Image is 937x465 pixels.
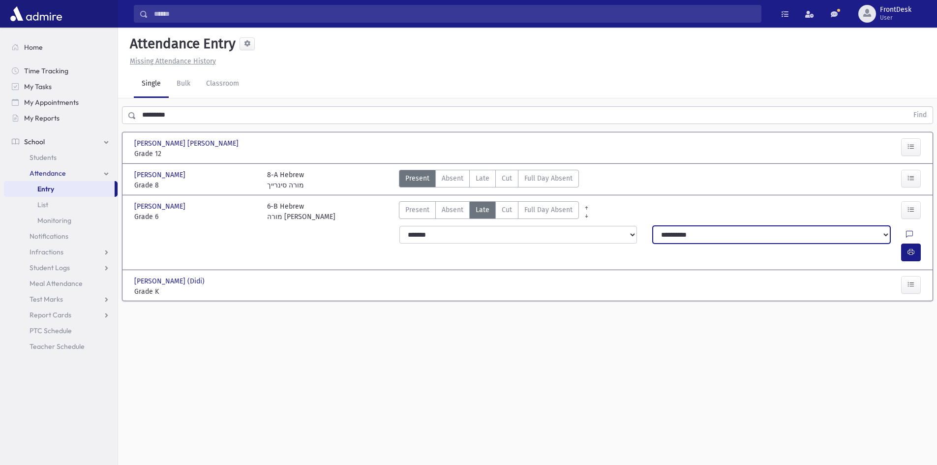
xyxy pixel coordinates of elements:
a: Teacher Schedule [4,339,118,354]
a: Report Cards [4,307,118,323]
span: PTC Schedule [30,326,72,335]
span: Late [476,173,489,184]
a: PTC Schedule [4,323,118,339]
span: My Reports [24,114,60,123]
img: AdmirePro [8,4,64,24]
a: Home [4,39,118,55]
span: Grade 8 [134,180,257,190]
span: My Tasks [24,82,52,91]
span: Meal Attendance [30,279,83,288]
span: Notifications [30,232,68,241]
span: Grade K [134,286,257,297]
a: My Tasks [4,79,118,94]
span: Grade 6 [134,212,257,222]
span: Entry [37,185,54,193]
span: [PERSON_NAME] [134,201,187,212]
a: List [4,197,118,213]
span: Student Logs [30,263,70,272]
a: Students [4,150,118,165]
a: Test Marks [4,291,118,307]
span: [PERSON_NAME] [134,170,187,180]
span: My Appointments [24,98,79,107]
div: 8-A Hebrew מורה סינרייך [267,170,304,190]
a: Single [134,70,169,98]
a: Entry [4,181,115,197]
span: List [37,200,48,209]
span: [PERSON_NAME] (Didi) [134,276,207,286]
span: Students [30,153,57,162]
span: Full Day Absent [524,173,573,184]
span: Present [405,205,429,215]
span: Cut [502,173,512,184]
a: Infractions [4,244,118,260]
a: Missing Attendance History [126,57,216,65]
a: My Reports [4,110,118,126]
span: Absent [442,205,463,215]
span: [PERSON_NAME] [PERSON_NAME] [134,138,241,149]
span: Cut [502,205,512,215]
span: Teacher Schedule [30,342,85,351]
a: My Appointments [4,94,118,110]
div: AttTypes [399,170,579,190]
a: School [4,134,118,150]
a: Meal Attendance [4,276,118,291]
span: Infractions [30,248,63,256]
a: Attendance [4,165,118,181]
span: User [880,14,911,22]
a: Student Logs [4,260,118,276]
a: Classroom [198,70,247,98]
a: Time Tracking [4,63,118,79]
button: Find [907,107,933,124]
span: Home [24,43,43,52]
u: Missing Attendance History [130,57,216,65]
span: Time Tracking [24,66,68,75]
span: School [24,137,45,146]
div: AttTypes [399,201,579,222]
span: FrontDesk [880,6,911,14]
span: Late [476,205,489,215]
span: Report Cards [30,310,71,319]
span: Absent [442,173,463,184]
span: Grade 12 [134,149,257,159]
a: Monitoring [4,213,118,228]
input: Search [148,5,761,23]
a: Notifications [4,228,118,244]
span: Monitoring [37,216,71,225]
span: Test Marks [30,295,63,304]
span: Full Day Absent [524,205,573,215]
span: Present [405,173,429,184]
a: Bulk [169,70,198,98]
h5: Attendance Entry [126,35,236,52]
div: 6-B Hebrew מורה [PERSON_NAME] [267,201,335,222]
span: Attendance [30,169,66,178]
